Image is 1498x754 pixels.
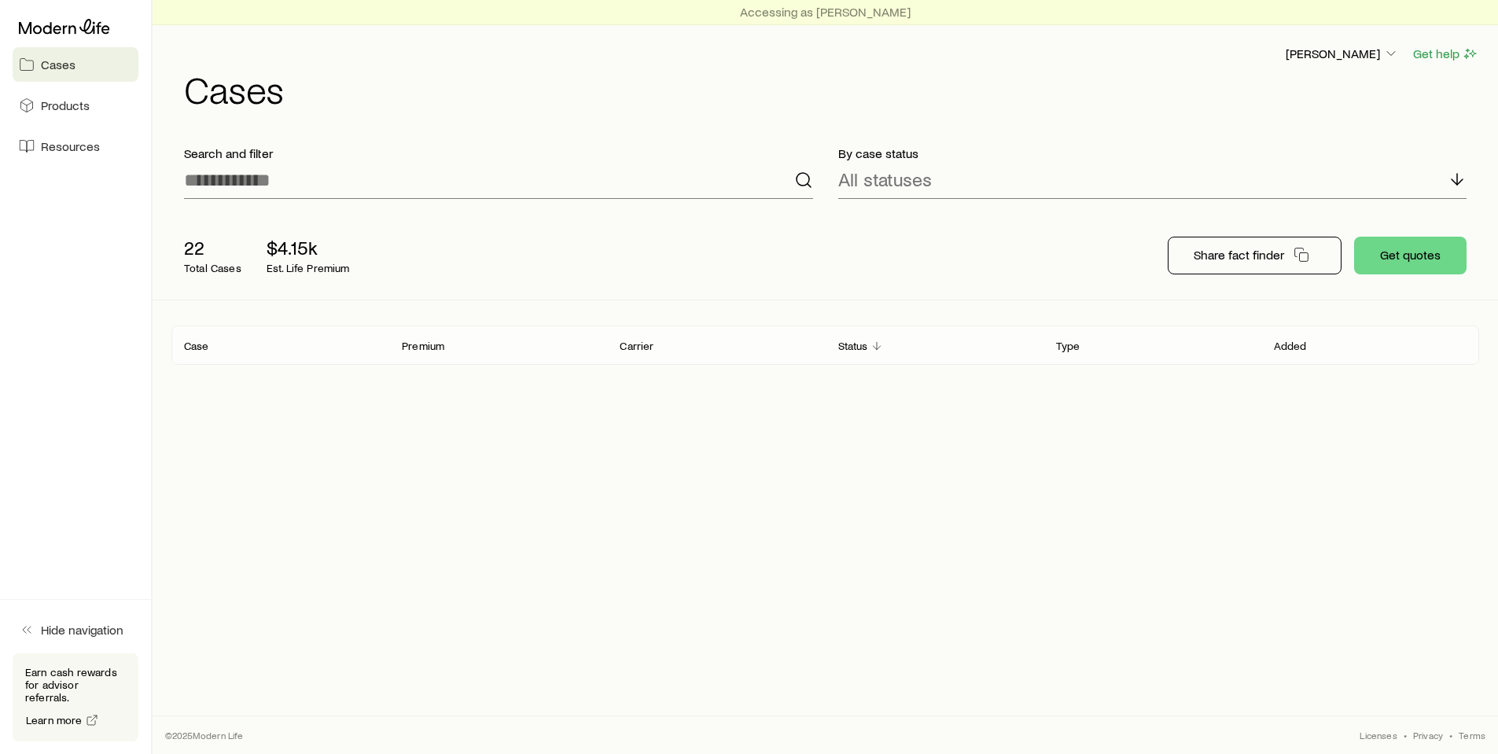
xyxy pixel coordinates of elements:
[26,715,83,726] span: Learn more
[1274,340,1307,352] p: Added
[171,326,1479,365] div: Client cases
[41,622,123,638] span: Hide navigation
[402,340,444,352] p: Premium
[838,168,932,190] p: All statuses
[267,262,350,274] p: Est. Life Premium
[740,4,911,20] p: Accessing as [PERSON_NAME]
[184,237,241,259] p: 22
[1459,729,1485,741] a: Terms
[1194,247,1284,263] p: Share fact finder
[184,70,1479,108] h1: Cases
[13,129,138,164] a: Resources
[184,340,209,352] p: Case
[1285,45,1400,64] button: [PERSON_NAME]
[1360,729,1397,741] a: Licenses
[1412,45,1479,63] button: Get help
[838,145,1467,161] p: By case status
[13,653,138,741] div: Earn cash rewards for advisor referrals.Learn more
[620,340,653,352] p: Carrier
[1056,340,1080,352] p: Type
[267,237,350,259] p: $4.15k
[1354,237,1467,274] button: Get quotes
[1404,729,1407,741] span: •
[41,138,100,154] span: Resources
[13,612,138,647] button: Hide navigation
[184,262,241,274] p: Total Cases
[13,88,138,123] a: Products
[1168,237,1342,274] button: Share fact finder
[165,729,244,741] p: © 2025 Modern Life
[25,666,126,704] p: Earn cash rewards for advisor referrals.
[1286,46,1399,61] p: [PERSON_NAME]
[13,47,138,82] a: Cases
[1449,729,1452,741] span: •
[41,97,90,113] span: Products
[838,340,868,352] p: Status
[1413,729,1443,741] a: Privacy
[41,57,75,72] span: Cases
[184,145,813,161] p: Search and filter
